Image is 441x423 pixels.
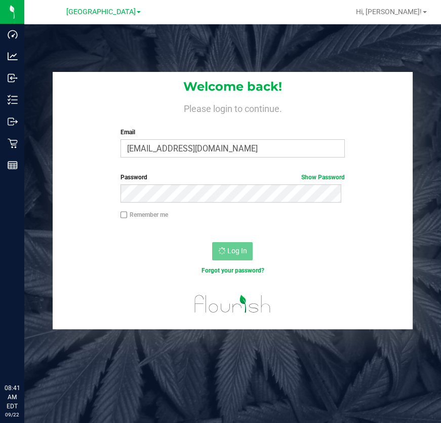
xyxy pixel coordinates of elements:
inline-svg: Dashboard [8,29,18,40]
span: Log In [227,247,247,255]
span: Password [121,174,147,181]
img: flourish_logo.svg [188,286,278,322]
inline-svg: Reports [8,160,18,170]
span: Hi, [PERSON_NAME]! [356,8,422,16]
label: Remember me [121,210,168,219]
input: Remember me [121,211,128,218]
a: Show Password [301,174,345,181]
span: [GEOGRAPHIC_DATA] [66,8,136,16]
label: Email [121,128,345,137]
inline-svg: Inbound [8,73,18,83]
button: Log In [212,242,253,260]
inline-svg: Analytics [8,51,18,61]
a: Forgot your password? [201,267,264,274]
h4: Please login to continue. [53,101,413,113]
inline-svg: Retail [8,138,18,148]
p: 08:41 AM EDT [5,383,20,411]
p: 09/22 [5,411,20,418]
inline-svg: Outbound [8,117,18,127]
inline-svg: Inventory [8,95,18,105]
h1: Welcome back! [53,80,413,93]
